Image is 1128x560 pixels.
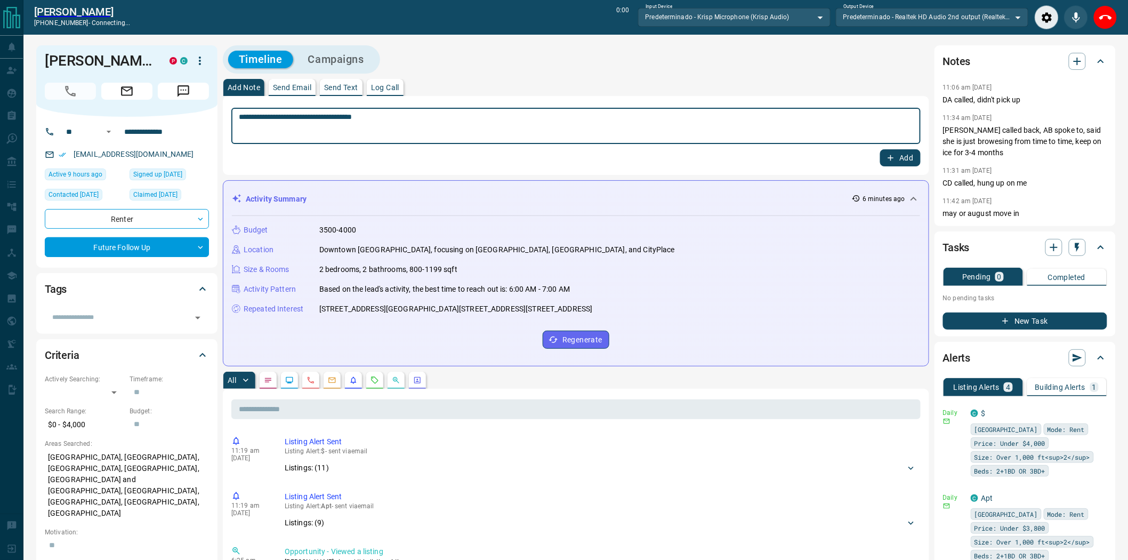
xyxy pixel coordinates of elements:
[285,447,916,455] p: Listing Alert : - sent via email
[974,438,1045,449] span: Price: Under $4,000
[943,345,1107,371] div: Alerts
[130,374,209,384] p: Timeframe:
[974,424,1038,435] span: [GEOGRAPHIC_DATA]
[943,167,992,174] p: 11:31 am [DATE]
[101,83,152,100] span: Email
[92,19,130,27] span: connecting...
[943,178,1107,189] p: CD called, hung up on me
[954,383,1000,391] p: Listing Alerts
[943,493,964,502] p: Daily
[638,8,831,26] div: Predeterminado - Krisp Microphone (Krisp Audio)
[328,376,336,385] svg: Emails
[102,125,115,138] button: Open
[34,18,130,28] p: [PHONE_NUMBER] -
[863,194,905,204] p: 6 minutes ago
[285,458,916,478] div: Listings: (11)
[158,83,209,100] span: Message
[285,546,916,557] p: Opportunity - Viewed a listing
[246,194,307,205] p: Activity Summary
[943,349,971,366] h2: Alerts
[45,237,209,257] div: Future Follow Up
[244,264,289,275] p: Size & Rooms
[321,502,332,510] span: Apt
[413,376,422,385] svg: Agent Actions
[370,376,379,385] svg: Requests
[971,410,978,417] div: condos.ca
[1035,383,1086,391] p: Building Alerts
[45,52,154,69] h1: [PERSON_NAME]
[943,408,964,418] p: Daily
[285,436,916,447] p: Listing Alert Sent
[45,449,209,522] p: [GEOGRAPHIC_DATA], [GEOGRAPHIC_DATA], [GEOGRAPHIC_DATA], [GEOGRAPHIC_DATA], [GEOGRAPHIC_DATA] and...
[45,281,67,298] h2: Tags
[321,447,325,455] span: $
[943,313,1107,330] button: New Task
[264,376,272,385] svg: Notes
[45,416,124,434] p: $0 - $4,000
[943,114,992,122] p: 11:34 am [DATE]
[45,527,209,537] p: Motivation:
[943,418,950,425] svg: Email
[943,502,950,510] svg: Email
[244,303,303,315] p: Repeated Interest
[244,244,273,255] p: Location
[1048,274,1086,281] p: Completed
[943,84,992,91] p: 11:06 am [DATE]
[943,53,971,70] h2: Notes
[319,264,457,275] p: 2 bedrooms, 2 bathrooms, 800-1199 sqft
[231,502,269,509] p: 11:19 am
[974,509,1038,519] span: [GEOGRAPHIC_DATA]
[943,235,1107,260] div: Tasks
[1092,383,1097,391] p: 1
[319,244,675,255] p: Downtown [GEOGRAPHIC_DATA], focusing on [GEOGRAPHIC_DATA], [GEOGRAPHIC_DATA], and CityPlace
[974,452,1090,462] span: Size: Over 1,000 ft<sup>2</sup>
[943,208,1107,219] p: may or august move in
[130,189,209,204] div: Tue Nov 09 2021
[319,303,593,315] p: [STREET_ADDRESS][GEOGRAPHIC_DATA][STREET_ADDRESS][STREET_ADDRESS]
[34,5,130,18] a: [PERSON_NAME]
[543,331,609,349] button: Regenerate
[232,189,920,209] div: Activity Summary6 minutes ago
[943,94,1107,106] p: DA called, didn't pick up
[943,239,970,256] h2: Tasks
[273,84,311,91] p: Send Email
[392,376,400,385] svg: Opportunities
[324,84,358,91] p: Send Text
[836,8,1028,26] div: Predeterminado - Realtek HD Audio 2nd output (Realtek(R) Audio)
[45,342,209,368] div: Criteria
[244,225,268,236] p: Budget
[1048,424,1085,435] span: Mode: Rent
[190,310,205,325] button: Open
[616,5,629,29] p: 0:00
[1035,5,1059,29] div: Audio Settings
[349,376,358,385] svg: Listing Alerts
[285,502,916,510] p: Listing Alert : - sent via email
[880,149,921,166] button: Add
[130,169,209,183] div: Wed Jan 22 2020
[943,290,1107,306] p: No pending tasks
[285,376,294,385] svg: Lead Browsing Activity
[981,409,986,418] a: $
[285,517,325,529] p: Listings: ( 9 )
[228,377,236,384] p: All
[59,151,66,158] svg: Email Verified
[228,84,260,91] p: Add Note
[45,347,79,364] h2: Criteria
[45,374,124,384] p: Actively Searching:
[319,284,570,295] p: Based on the lead's activity, the best time to reach out is: 6:00 AM - 7:00 AM
[45,189,124,204] div: Tue Aug 12 2025
[319,225,356,236] p: 3500-4000
[45,276,209,302] div: Tags
[1064,5,1088,29] div: Mute
[45,169,124,183] div: Wed Aug 13 2025
[133,189,178,200] span: Claimed [DATE]
[231,509,269,517] p: [DATE]
[45,439,209,449] p: Areas Searched:
[228,51,293,68] button: Timeline
[231,447,269,454] p: 11:19 am
[130,406,209,416] p: Budget:
[170,57,177,65] div: property.ca
[285,462,329,474] p: Listings: ( 11 )
[49,169,102,180] span: Active 9 hours ago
